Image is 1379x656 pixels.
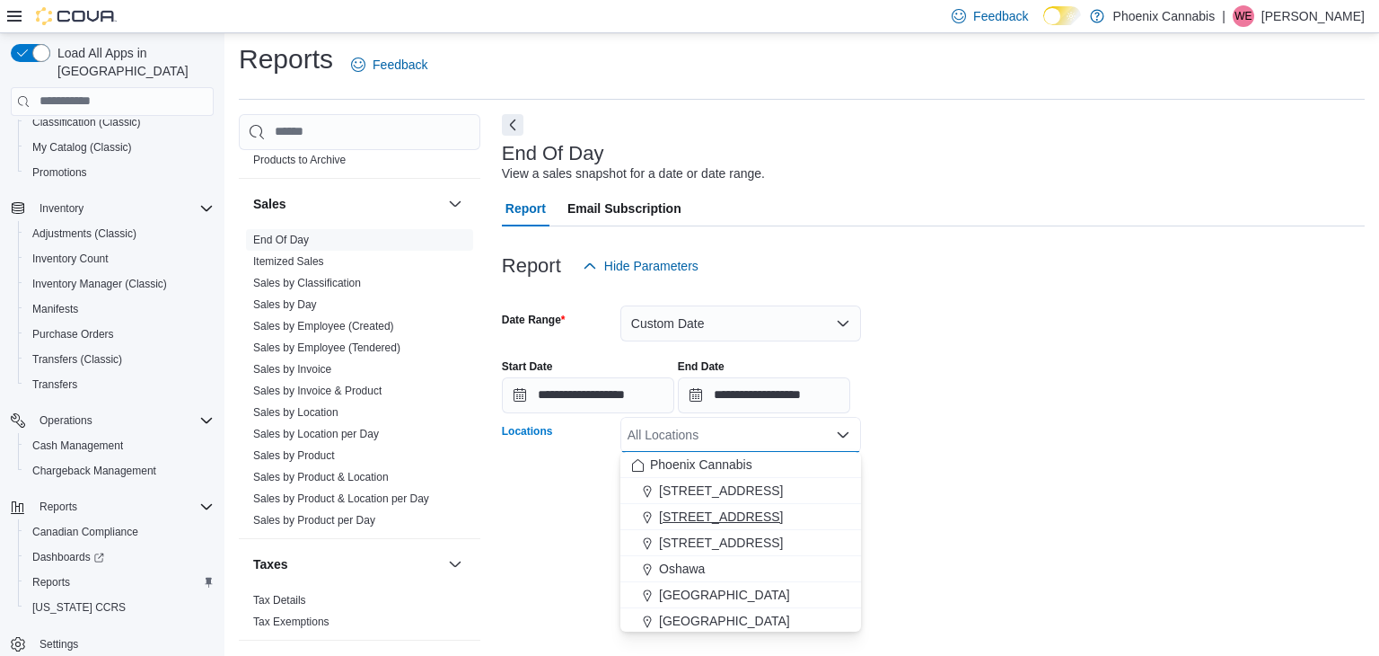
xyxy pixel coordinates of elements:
[253,233,309,247] span: End Of Day
[50,44,214,80] span: Load All Apps in [GEOGRAPHIC_DATA]
[32,327,114,341] span: Purchase Orders
[32,198,214,219] span: Inventory
[253,470,389,484] span: Sales by Product & Location
[253,594,306,607] a: Tax Details
[25,460,214,482] span: Chargeback Management
[32,410,214,431] span: Operations
[253,277,361,289] a: Sales by Classification
[620,556,861,582] button: Oshawa
[502,313,566,327] label: Date Range
[4,408,221,433] button: Operations
[40,413,92,428] span: Operations
[32,302,78,316] span: Manifests
[253,153,346,167] span: Products to Archive
[32,496,214,518] span: Reports
[253,427,379,441] span: Sales by Location per Day
[620,608,861,634] button: [GEOGRAPHIC_DATA]
[32,410,100,431] button: Operations
[253,154,346,166] a: Products to Archive
[18,595,221,620] button: [US_STATE] CCRS
[25,137,139,158] a: My Catalog (Classic)
[25,298,214,320] span: Manifests
[18,160,221,185] button: Promotions
[32,634,85,655] a: Settings
[25,572,77,593] a: Reports
[32,439,123,453] span: Cash Management
[25,521,214,543] span: Canadian Compliance
[253,276,361,290] span: Sales by Classification
[253,616,329,628] a: Tax Exemptions
[25,521,145,543] a: Canadian Compliance
[678,359,725,374] label: End Date
[253,555,441,573] button: Taxes
[25,435,130,457] a: Cash Management
[32,115,141,129] span: Classification (Classic)
[25,248,214,270] span: Inventory Count
[40,500,77,514] span: Reports
[253,514,375,527] a: Sales by Product per Day
[32,277,167,291] span: Inventory Manager (Classic)
[659,534,783,552] span: [STREET_ADDRESS]
[659,560,705,578] span: Oshawa
[253,363,331,376] a: Sales by Invoice
[253,593,306,607] span: Tax Details
[620,582,861,608] button: [GEOGRAPHIC_DATA]
[253,320,394,332] a: Sales by Employee (Created)
[1043,6,1081,25] input: Dark Mode
[18,458,221,483] button: Chargeback Management
[40,637,78,652] span: Settings
[620,530,861,556] button: [STREET_ADDRESS]
[32,377,77,392] span: Transfers
[253,254,324,269] span: Itemized Sales
[1113,5,1216,27] p: Phoenix Cannabis
[25,597,133,618] a: [US_STATE] CCRS
[502,143,604,164] h3: End Of Day
[567,191,681,226] span: Email Subscription
[253,555,288,573] h3: Taxes
[620,306,861,341] button: Custom Date
[25,162,94,183] a: Promotions
[18,545,221,570] a: Dashboards
[253,492,429,506] span: Sales by Product & Location per Day
[502,359,553,374] label: Start Date
[620,452,861,478] button: Phoenix Cannabis
[25,298,85,320] a: Manifests
[25,223,144,244] a: Adjustments (Classic)
[239,590,480,640] div: Taxes
[40,201,83,216] span: Inventory
[253,385,382,397] a: Sales by Invoice & Product
[836,428,850,442] button: Close list of options
[253,471,389,483] a: Sales by Product & Location
[25,460,163,482] a: Chargeback Management
[25,137,214,158] span: My Catalog (Classic)
[25,162,214,183] span: Promotions
[620,452,861,634] div: Choose from the following options
[620,478,861,504] button: [STREET_ADDRESS]
[18,110,221,135] button: Classification (Classic)
[32,464,156,478] span: Chargeback Management
[502,114,523,136] button: Next
[25,546,214,568] span: Dashboards
[253,405,338,420] span: Sales by Location
[253,428,379,440] a: Sales by Location per Day
[253,319,394,333] span: Sales by Employee (Created)
[18,297,221,322] button: Manifests
[25,597,214,618] span: Washington CCRS
[1222,5,1225,27] p: |
[36,7,117,25] img: Cova
[32,198,91,219] button: Inventory
[253,406,338,419] a: Sales by Location
[344,47,435,83] a: Feedback
[25,546,111,568] a: Dashboards
[253,297,317,312] span: Sales by Day
[444,554,466,575] button: Taxes
[18,322,221,347] button: Purchase Orders
[239,128,480,178] div: Products
[650,456,752,474] span: Phoenix Cannabis
[502,255,561,277] h3: Report
[253,384,382,398] span: Sales by Invoice & Product
[32,352,122,367] span: Transfers (Classic)
[32,575,70,590] span: Reports
[18,433,221,458] button: Cash Management
[1043,25,1044,26] span: Dark Mode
